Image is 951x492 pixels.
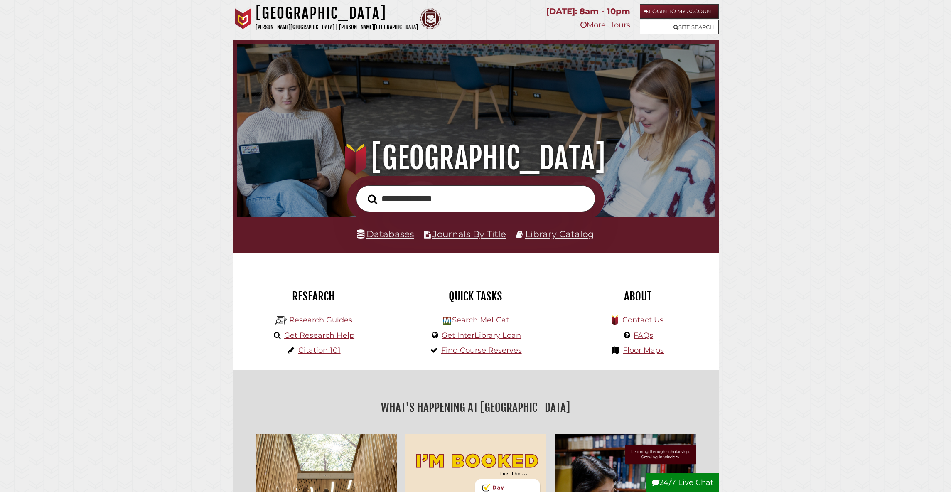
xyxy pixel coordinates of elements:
img: Hekman Library Logo [443,317,451,325]
img: Hekman Library Logo [275,315,287,327]
a: Citation 101 [298,346,341,355]
a: Research Guides [289,315,352,325]
a: Login to My Account [640,4,719,19]
h1: [GEOGRAPHIC_DATA] [256,4,418,22]
h2: Quick Tasks [401,289,550,303]
button: Search [364,192,381,207]
a: Floor Maps [623,346,664,355]
a: Databases [357,229,414,239]
h2: What's Happening at [GEOGRAPHIC_DATA] [239,398,713,417]
a: Contact Us [622,315,663,325]
a: Search MeLCat [452,315,509,325]
h2: About [563,289,713,303]
a: Library Catalog [525,229,594,239]
a: Find Course Reserves [441,346,522,355]
a: More Hours [580,20,630,30]
a: Site Search [640,20,719,34]
p: [DATE]: 8am - 10pm [546,4,630,19]
a: Journals By Title [432,229,506,239]
img: Calvin University [233,8,253,29]
h2: Research [239,289,388,303]
i: Search [368,194,377,204]
a: Get Research Help [284,331,354,340]
a: Get InterLibrary Loan [442,331,521,340]
p: [PERSON_NAME][GEOGRAPHIC_DATA] | [PERSON_NAME][GEOGRAPHIC_DATA] [256,22,418,32]
img: Calvin Theological Seminary [420,8,441,29]
a: FAQs [634,331,653,340]
h1: [GEOGRAPHIC_DATA] [251,140,700,176]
